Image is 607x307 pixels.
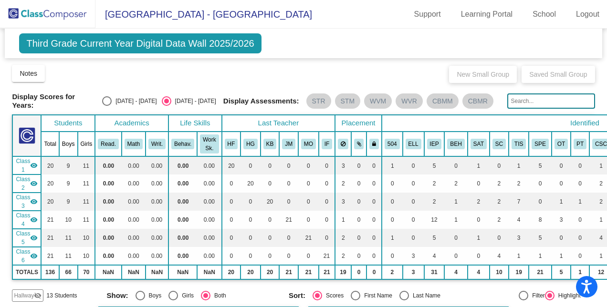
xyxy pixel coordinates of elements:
a: Learning Portal [453,7,521,22]
td: 2 [444,174,467,193]
td: 4 [424,247,445,265]
td: 0.00 [168,211,197,229]
td: 0.00 [168,156,197,174]
td: 0 [366,265,382,279]
td: 0 [351,211,367,229]
td: 5 [529,156,552,174]
th: Life Skills [168,115,221,132]
td: 0 [366,247,382,265]
td: 136 [41,265,59,279]
td: 0.00 [122,229,146,247]
mat-icon: visibility [30,180,38,187]
td: 1 [552,193,571,211]
td: 0 [351,174,367,193]
td: 1 [382,229,403,247]
button: Read. [98,139,119,149]
mat-radio-group: Select an option [107,291,282,300]
td: 0.00 [168,193,197,211]
td: 0.00 [95,247,122,265]
td: NaN [95,265,122,279]
td: 1 [509,247,529,265]
td: 0 [571,247,589,265]
button: TIS [512,139,526,149]
span: Third Grade Current Year Digital Data Wall 2025/2026 [19,33,261,53]
td: 0 [366,211,382,229]
td: 4 [444,265,467,279]
th: Self-contained classroom [490,132,509,156]
td: 0 [571,229,589,247]
td: Megan Ost - No Class Name [12,229,41,247]
td: 0 [382,193,403,211]
td: 0 [298,156,319,174]
td: 0 [382,174,403,193]
th: Girls [78,132,95,156]
button: 504 [385,139,400,149]
td: 10 [78,229,95,247]
td: 0 [403,211,424,229]
button: IEP [427,139,442,149]
td: Jenna Maine - No Class Name [12,211,41,229]
td: 0 [261,174,280,193]
td: 2 [468,193,490,211]
th: Megan Ost [298,132,319,156]
td: 0 [279,193,298,211]
td: 0 [571,211,589,229]
button: Writ. [148,139,166,149]
button: SAT [471,139,487,149]
td: 19 [335,265,351,279]
td: 9 [59,156,78,174]
td: 10 [490,265,509,279]
td: 0 [222,174,241,193]
mat-chip: CBMR [462,93,493,109]
td: 0.00 [168,174,197,193]
a: Logout [568,7,607,22]
td: 0 [403,229,424,247]
th: Physical Therapy [571,132,589,156]
td: 0 [241,229,261,247]
td: 1 [468,156,490,174]
input: Search... [507,93,595,109]
td: 0 [468,247,490,265]
td: 0 [351,229,367,247]
div: Last Name [409,291,440,300]
th: Occupational Therapy [552,132,571,156]
span: Display Assessments: [223,97,299,105]
th: Keep with students [351,132,367,156]
td: 20 [41,193,59,211]
td: 21 [298,265,319,279]
td: 0.00 [122,156,146,174]
td: 0 [366,229,382,247]
td: 21 [298,229,319,247]
span: Class 6 [16,247,30,265]
th: Isabella Forget [319,132,335,156]
td: 20 [41,174,59,193]
td: 0.00 [197,156,221,174]
td: 2 [424,193,445,211]
td: 2 [490,211,509,229]
th: Title Support [509,132,529,156]
td: 5 [552,265,571,279]
a: School [525,7,564,22]
td: 1 [509,156,529,174]
span: Class 4 [16,211,30,228]
td: 2 [509,174,529,193]
td: 11 [78,211,95,229]
td: 11 [78,174,95,193]
td: 9 [59,174,78,193]
td: 0 [319,156,335,174]
div: [DATE] - [DATE] [112,97,157,105]
th: Keep with teacher [366,132,382,156]
td: 21 [319,247,335,265]
td: 1 [444,211,467,229]
td: 4 [490,247,509,265]
button: Math [125,139,143,149]
button: KB [263,139,277,149]
td: 0 [279,247,298,265]
td: 9 [59,193,78,211]
div: Boys [145,291,162,300]
td: 0 [351,156,367,174]
td: Isabella Forget - Isabella Forget [12,247,41,265]
td: 1 [571,193,589,211]
td: 0 [403,174,424,193]
td: 5 [529,229,552,247]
